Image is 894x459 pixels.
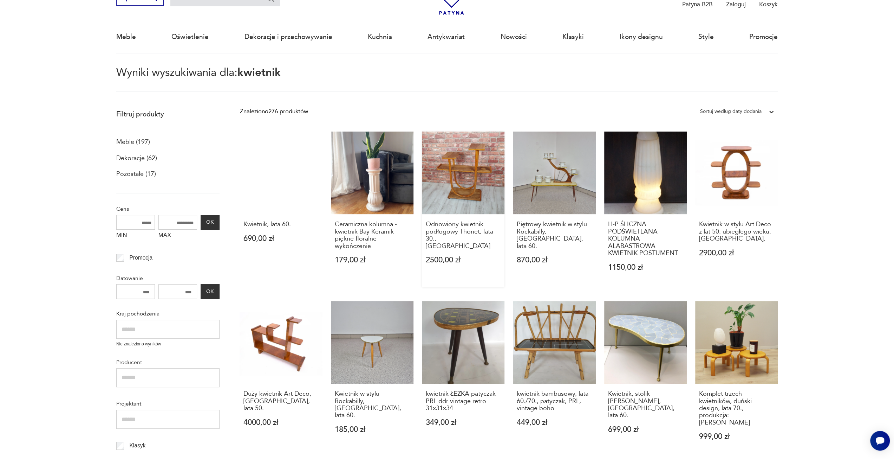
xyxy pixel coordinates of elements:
[608,426,683,433] p: 699,00 zł
[608,221,683,257] h3: H-P ŚLICZNA PODŚWIETLANA KOLUMNA ALABASTROWA KWIETNIK POSTUMENT
[749,21,778,53] a: Promocje
[335,426,410,433] p: 185,00 zł
[243,390,319,412] h3: Duży kwietnik Art Deco, [GEOGRAPHIC_DATA], lata 50.
[368,21,392,53] a: Kuchnia
[695,132,778,287] a: Kwietnik w stylu Art Deco z lat 50. ubiegłego wieku, Polska.Kwietnik w stylu Art Deco z lat 50. u...
[116,341,220,348] p: Nie znaleziono wyników
[604,301,687,457] a: Kwietnik, stolik Heinz Otto KG Dessau, Niemcy, lata 60.Kwietnik, stolik [PERSON_NAME], [GEOGRAPHI...
[517,256,592,264] p: 870,00 zł
[682,0,712,8] p: Patyna B2B
[422,301,504,457] a: kwietnik ŁEZKA patyczak PRL ddr vintage retro 31x31x34kwietnik ŁEZKA patyczak PRL ddr vintage ret...
[604,132,687,287] a: H-P ŚLICZNA PODŚWIETLANA KOLUMNA ALABASTROWA KWIETNIK POSTUMENTH-P ŚLICZNA PODŚWIETLANA KOLUMNA A...
[335,390,410,419] h3: Kwietnik w stylu Rockabilly, [GEOGRAPHIC_DATA], lata 60.
[426,390,501,412] h3: kwietnik ŁEZKA patyczak PRL ddr vintage retro 31x31x34
[517,419,592,426] p: 449,00 zł
[331,301,413,457] a: Kwietnik w stylu Rockabilly, Niemcy, lata 60.Kwietnik w stylu Rockabilly, [GEOGRAPHIC_DATA], lata...
[517,390,592,412] h3: kwietnik bambusowy, lata 60./70., patyczak, PRL, vintage boho
[513,301,595,457] a: kwietnik bambusowy, lata 60./70., patyczak, PRL, vintage bohokwietnik bambusowy, lata 60./70., pa...
[699,221,774,242] h3: Kwietnik w stylu Art Deco z lat 50. ubiegłego wieku, [GEOGRAPHIC_DATA].
[237,65,281,80] span: kwietnik
[116,358,220,367] p: Producent
[335,221,410,250] h3: Ceramiczna kolumna - kwietnik Bay Keramik piękne floralne wykończenie
[129,253,152,262] p: Promocja
[116,110,220,119] p: Filtruj produkty
[428,21,465,53] a: Antykwariat
[116,168,156,180] a: Pozostałe (17)
[116,152,157,164] a: Dekoracje (62)
[240,132,322,287] a: Kwietnik, lata 60.Kwietnik, lata 60.690,00 zł
[870,431,890,451] iframe: Smartsupp widget button
[699,390,774,426] h3: Komplet trzech kwietników, duński design, lata 70., produkcja: [PERSON_NAME]
[116,21,136,53] a: Meble
[240,107,308,116] div: Znaleziono 276 produktów
[698,21,714,53] a: Style
[608,264,683,271] p: 1150,00 zł
[158,230,197,243] label: MAX
[759,0,778,8] p: Koszyk
[116,230,155,243] label: MIN
[513,132,595,287] a: Piętrowy kwietnik w stylu Rockabilly, Niemcy, lata 60.Piętrowy kwietnik w stylu Rockabilly, [GEOG...
[426,419,501,426] p: 349,00 zł
[116,399,220,408] p: Projektant
[240,301,322,457] a: Duży kwietnik Art Deco, Polska, lata 50.Duży kwietnik Art Deco, [GEOGRAPHIC_DATA], lata 50.4000,0...
[562,21,584,53] a: Klasyki
[116,309,220,318] p: Kraj pochodzenia
[619,21,663,53] a: Ikony designu
[726,0,746,8] p: Zaloguj
[243,235,319,242] p: 690,00 zł
[116,68,778,92] p: Wyniki wyszukiwania dla:
[517,221,592,250] h3: Piętrowy kwietnik w stylu Rockabilly, [GEOGRAPHIC_DATA], lata 60.
[243,221,319,228] h3: Kwietnik, lata 60.
[116,274,220,283] p: Datowanie
[331,132,413,287] a: Ceramiczna kolumna - kwietnik Bay Keramik piękne floralne wykończenieCeramiczna kolumna - kwietni...
[426,221,501,250] h3: Odnowiony kwietnik podłogowy Thonet, lata 30., [GEOGRAPHIC_DATA]
[700,107,762,116] div: Sortuj według daty dodania
[171,21,209,53] a: Oświetlenie
[129,441,145,450] p: Klasyk
[426,256,501,264] p: 2500,00 zł
[695,301,778,457] a: Komplet trzech kwietników, duński design, lata 70., produkcja: DaniaKomplet trzech kwietników, du...
[116,204,220,213] p: Cena
[116,136,150,148] a: Meble (197)
[699,433,774,440] p: 999,00 zł
[244,21,332,53] a: Dekoracje i przechowywanie
[608,390,683,419] h3: Kwietnik, stolik [PERSON_NAME], [GEOGRAPHIC_DATA], lata 60.
[422,132,504,287] a: Odnowiony kwietnik podłogowy Thonet, lata 30., AustriaOdnowiony kwietnik podłogowy Thonet, lata 3...
[243,419,319,426] p: 4000,00 zł
[335,256,410,264] p: 179,00 zł
[501,21,527,53] a: Nowości
[201,284,220,299] button: OK
[699,249,774,257] p: 2900,00 zł
[201,215,220,230] button: OK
